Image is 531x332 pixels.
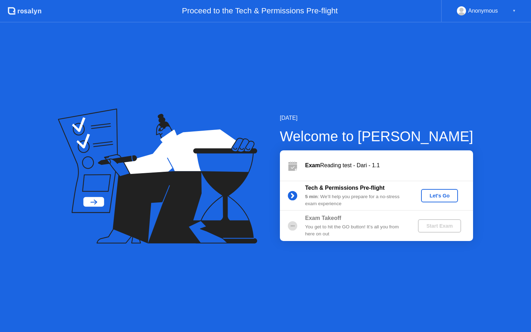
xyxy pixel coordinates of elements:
div: [DATE] [280,114,473,122]
button: Let's Go [421,189,458,202]
div: ▼ [512,6,516,15]
b: 5 min [305,194,318,199]
b: Tech & Permissions Pre-flight [305,185,385,191]
div: Anonymous [468,6,498,15]
div: You get to hit the GO button! It’s all you from here on out [305,223,406,238]
div: : We’ll help you prepare for a no-stress exam experience [305,193,406,208]
div: Let's Go [424,193,455,198]
b: Exam [305,162,320,168]
button: Start Exam [418,219,461,233]
div: Start Exam [421,223,458,229]
div: Welcome to [PERSON_NAME] [280,126,473,147]
b: Exam Takeoff [305,215,341,221]
div: Reading test - Dari - 1.1 [305,161,473,170]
